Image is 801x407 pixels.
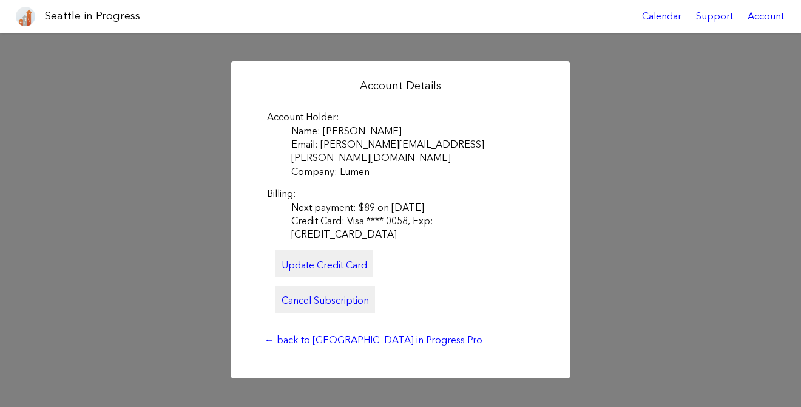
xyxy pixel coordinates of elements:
[291,201,534,214] dd: Next payment: $89 on [DATE]
[275,250,373,277] a: Update Credit Card
[259,330,488,351] a: ← back to [GEOGRAPHIC_DATA] in Progress Pro
[291,214,534,242] dd: Credit Card: Visa **** 0058, Exp: [CREDIT_CARD_DATA]
[275,286,375,312] a: Cancel Subscription
[16,7,35,26] img: favicon-96x96.png
[259,78,542,94] h2: Account Details
[267,187,534,200] dt: Billing
[45,9,140,24] h1: Seattle in Progress
[291,125,534,138] dd: Name: [PERSON_NAME]
[291,138,534,165] dd: Email: [PERSON_NAME][EMAIL_ADDRESS][PERSON_NAME][DOMAIN_NAME]
[267,111,534,124] dt: Account Holder
[291,165,534,179] dd: Company: Lumen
